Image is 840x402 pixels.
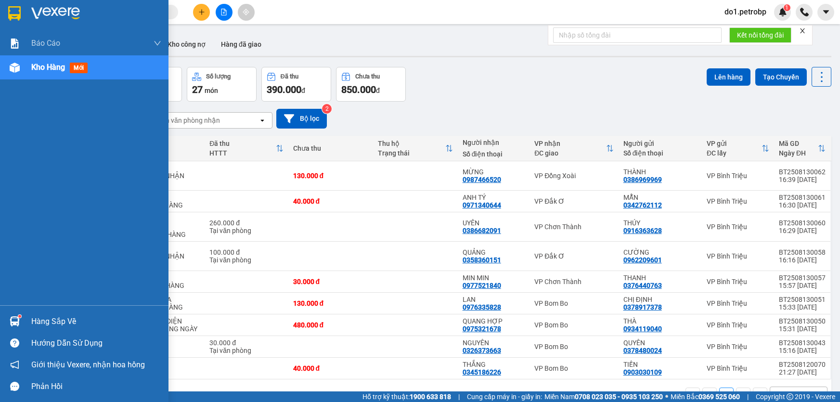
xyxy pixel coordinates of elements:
div: 0971340644 [463,201,501,209]
input: Nhập số tổng đài [553,27,722,43]
button: Đã thu390.000đ [261,67,331,102]
div: 21:27 [DATE] [779,368,826,376]
div: Chưa thu [293,144,368,152]
div: Thu hộ [378,140,445,147]
span: Cung cấp máy in - giấy in: [467,391,542,402]
div: 0962209601 [623,256,662,264]
div: 30.000 đ [293,278,368,285]
div: VP Đắk Ơ [534,197,613,205]
span: đ [376,87,380,94]
th: Toggle SortBy [205,136,288,161]
div: HTTT [209,149,275,157]
div: 16:30 [DATE] [779,201,826,209]
div: VP Bình Triệu [707,343,769,350]
div: CƯỜNG [623,248,697,256]
th: Toggle SortBy [530,136,618,161]
div: THẮNG [463,361,525,368]
div: VP Bình Triệu [707,252,769,260]
div: THÚY [623,219,697,227]
span: plus [198,9,205,15]
div: 480.000 đ [293,321,368,329]
button: aim [238,4,255,21]
div: 0976335828 [463,303,501,311]
span: mới [70,63,88,73]
span: món [205,87,218,94]
button: Tạo Chuyến [755,68,807,86]
div: 0376440763 [623,282,662,289]
div: 0903030109 [623,368,662,376]
span: Báo cáo [31,37,60,49]
div: VP Bom Bo [534,364,613,372]
div: 0378480024 [623,347,662,354]
div: VP Bom Bo [534,321,613,329]
div: ĐC giao [534,149,606,157]
button: caret-down [817,4,834,21]
div: 40.000 đ [293,197,368,205]
div: VP Đắk Ơ [534,252,613,260]
div: ANH TÝ [463,194,525,201]
button: Số lượng27món [187,67,257,102]
div: Người nhận [463,139,525,146]
div: QUẢNG [463,248,525,256]
strong: 0708 023 035 - 0935 103 250 [575,393,663,401]
div: VP Bình Triệu [707,172,769,180]
div: Số điện thoại [463,150,525,158]
div: VP Bình Triệu [707,321,769,329]
span: aim [243,9,249,15]
span: down [154,39,161,47]
img: icon-new-feature [778,8,787,16]
div: 0386682091 [463,227,501,234]
span: ⚪️ [665,395,668,399]
div: Số lượng [206,73,231,80]
span: copyright [787,393,793,400]
div: Hướng dẫn sử dụng [31,336,161,350]
div: TIẾN [623,361,697,368]
div: Số điện thoại [623,149,697,157]
span: Kho hàng [31,63,65,72]
div: Tại văn phòng [209,227,283,234]
sup: 1 [784,4,790,11]
div: VP Bình Triệu [707,197,769,205]
span: caret-down [822,8,830,16]
button: file-add [216,4,233,21]
div: VP Bình Triệu [707,364,769,372]
img: logo-vxr [8,6,21,21]
div: VP gửi [707,140,762,147]
sup: 1 [18,315,21,318]
div: 0977521840 [463,282,501,289]
svg: open [258,117,266,124]
th: Toggle SortBy [702,136,774,161]
div: Tại văn phòng [209,256,283,264]
div: 0975321678 [463,325,501,333]
span: close [799,27,806,34]
span: Miền Bắc [671,391,740,402]
span: đ [301,87,305,94]
div: Chọn văn phòng nhận [154,116,220,125]
sup: 2 [322,104,332,114]
button: Hàng đã giao [213,33,269,56]
div: 0386969969 [623,176,662,183]
div: VP Bình Triệu [707,299,769,307]
div: Phản hồi [31,379,161,394]
span: Miền Nam [544,391,663,402]
span: notification [10,360,19,369]
div: NGUYÊN [463,339,525,347]
div: VP Chơn Thành [534,223,613,231]
div: VP Chơn Thành [534,278,613,285]
div: Đã thu [209,140,275,147]
div: QUYÊN [623,339,697,347]
div: BT2508130058 [779,248,826,256]
div: 260.000 đ [209,219,283,227]
button: Kết nối tổng đài [729,27,791,43]
div: QUANG HỢP [463,317,525,325]
span: message [10,382,19,391]
img: warehouse-icon [10,63,20,73]
div: VP Đồng Xoài [534,172,613,180]
div: 100.000 đ [209,248,283,256]
div: BT2508130061 [779,194,826,201]
div: 130.000 đ [293,299,368,307]
div: VP Bình Triệu [707,223,769,231]
div: 15:57 [DATE] [779,282,826,289]
div: Ngày ĐH [779,149,818,157]
strong: 1900 633 818 [410,393,451,401]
